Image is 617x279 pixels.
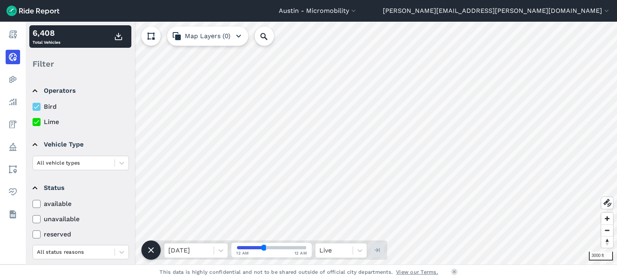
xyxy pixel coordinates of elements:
[6,117,20,132] a: Fees
[33,27,60,39] div: 6,408
[6,162,20,177] a: Areas
[6,6,59,16] img: Ride Report
[6,72,20,87] a: Heatmaps
[33,27,60,46] div: Total Vehicles
[6,140,20,154] a: Policy
[33,133,128,156] summary: Vehicle Type
[33,102,129,112] label: Bird
[26,22,617,265] canvas: Map
[601,224,613,236] button: Zoom out
[33,79,128,102] summary: Operators
[6,27,20,42] a: Report
[294,250,307,256] span: 12 AM
[33,230,129,239] label: reserved
[33,199,129,209] label: available
[383,6,611,16] button: [PERSON_NAME][EMAIL_ADDRESS][PERSON_NAME][DOMAIN_NAME]
[33,177,128,199] summary: Status
[29,51,131,76] div: Filter
[236,250,249,256] span: 12 AM
[601,213,613,224] button: Zoom in
[6,207,20,222] a: Datasets
[6,185,20,199] a: Health
[589,252,613,261] div: 3000 ft
[167,26,248,46] button: Map Layers (0)
[6,50,20,64] a: Realtime
[33,117,129,127] label: Lime
[279,6,358,16] button: Austin - Micromobility
[396,268,438,276] a: View our Terms.
[255,26,287,46] input: Search Location or Vehicles
[33,214,129,224] label: unavailable
[601,236,613,248] button: Reset bearing to north
[6,95,20,109] a: Analyze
